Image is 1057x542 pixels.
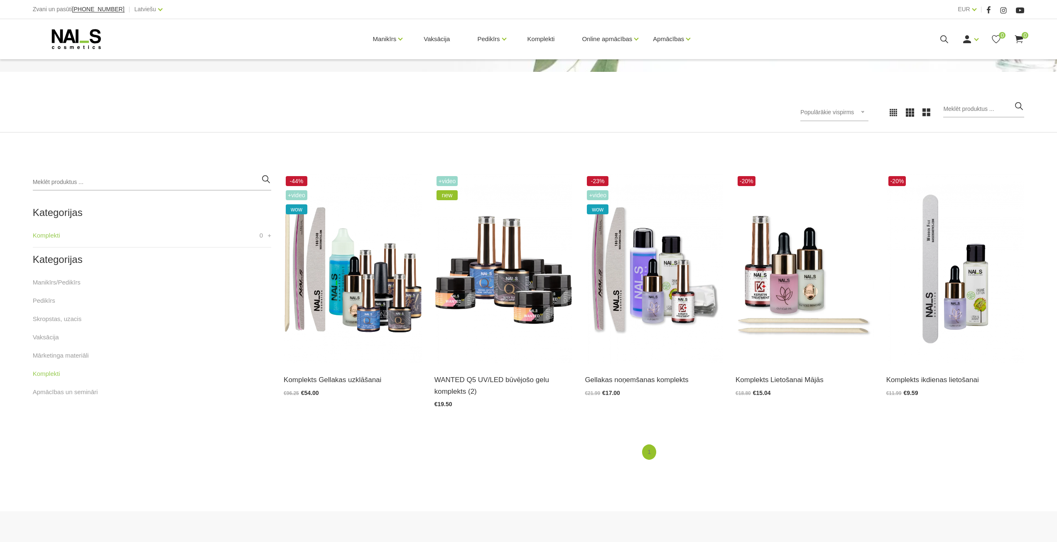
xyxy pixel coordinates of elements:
a: 1 [642,444,656,460]
a: Mārketinga materiāli [33,351,89,361]
span: -20% [888,176,906,186]
span: €19.50 [434,401,452,407]
img: Gellakas uzklāšanas komplektā ietilpst:Wipe Off Solutions 3in1/30mlBrilliant Bond Bezskābes praim... [284,174,422,364]
a: Apmācības un semināri [33,387,98,397]
span: 0 [999,32,1005,39]
span: Populārākie vispirms [800,109,854,115]
img: Wanted gelu starta komplekta ietilpst:- Quick Builder Clear HYBRID bāze UV/LED, 8 ml;- Quick Crys... [434,174,573,364]
span: +Video [587,190,608,200]
input: Meklēt produktus ... [943,101,1024,118]
span: €17.00 [602,390,620,396]
span: €54.00 [301,390,319,396]
a: Manikīrs/Pedikīrs [33,277,81,287]
a: Pedikīrs [477,22,500,56]
a: Apmācības [653,22,684,56]
a: Komplekti [33,231,60,240]
h2: Kategorijas [33,207,271,218]
span: €21.99 [585,390,600,396]
a: Komplekts ikdienas lietošanai [886,374,1025,385]
a: Gellakas noņemšanas komplekts [585,374,723,385]
a: [PHONE_NUMBER] [72,6,125,12]
a: Komplekti [33,369,60,379]
a: EUR [958,4,970,14]
a: 0 [991,34,1001,44]
a: Vaksācija [33,332,59,342]
span: | [129,4,130,15]
img: Gellakas noņemšanas komplekts ietver▪️ Līdzeklis Gellaku un citu Soak Off produktu noņemšanai (10... [585,174,723,364]
img: Komplektā ietilpst:- Keratīna līdzeklis bojātu nagu atjaunošanai, 14 ml,- Kutikulas irdinātājs ar... [736,174,874,364]
a: Komplekti [521,19,562,59]
a: Online apmācības [582,22,632,56]
a: 0 [1014,34,1024,44]
span: -20% [738,176,755,186]
span: 0 [260,231,263,240]
span: -23% [587,176,608,186]
h2: Kategorijas [33,254,271,265]
span: +Video [286,190,307,200]
a: Vaksācija [417,19,456,59]
span: €18.80 [736,390,751,396]
span: wow [286,204,307,214]
span: 0 [1022,32,1028,39]
a: Skropstas, uzacis [33,314,82,324]
a: Latviešu [135,4,156,14]
span: €96.25 [284,390,299,396]
a: Komplekts Lietošanai Mājās [736,374,874,385]
a: Manikīrs [373,22,397,56]
a: WANTED Q5 UV/LED būvējošo gelu komplekts (2) [434,374,573,397]
a: Komplekts Gellakas uzklāšanai [284,374,422,385]
div: Zvani un pasūti [33,4,125,15]
span: | [981,4,982,15]
span: +Video [437,176,458,186]
nav: catalog-product-list [284,444,1024,460]
span: -44% [286,176,307,186]
input: Meklēt produktus ... [33,174,271,191]
span: €15.04 [753,390,771,396]
img: Komplektā ietilst: - Organic Lotion Lithi&amp;Jasmine 50 ml; - Melleņu Kutikulu eļļa 15 ml; - Woo... [886,174,1025,364]
span: €9.59 [903,390,918,396]
span: €11.99 [886,390,902,396]
span: wow [587,204,608,214]
a: + [267,231,271,240]
a: Pedikīrs [33,296,55,306]
span: new [437,190,458,200]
